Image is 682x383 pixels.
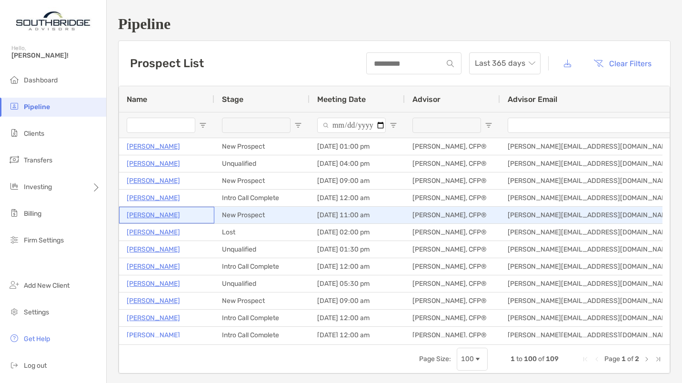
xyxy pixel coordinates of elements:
[9,101,20,112] img: pipeline icon
[310,190,405,206] div: [DATE] 12:00 am
[214,172,310,189] div: New Prospect
[419,355,451,363] div: Page Size:
[310,310,405,326] div: [DATE] 12:00 am
[405,207,500,223] div: [PERSON_NAME], CFP®
[475,53,535,74] span: Last 365 days
[457,348,488,371] div: Page Size
[405,310,500,326] div: [PERSON_NAME], CFP®
[127,209,180,221] p: [PERSON_NAME]
[405,190,500,206] div: [PERSON_NAME], CFP®
[127,158,180,170] a: [PERSON_NAME]
[24,282,70,290] span: Add New Client
[405,292,500,309] div: [PERSON_NAME], CFP®
[214,155,310,172] div: Unqualified
[310,258,405,275] div: [DATE] 12:00 am
[538,355,544,363] span: of
[9,127,20,139] img: clients icon
[214,138,310,155] div: New Prospect
[516,355,522,363] span: to
[24,130,44,138] span: Clients
[127,278,180,290] a: [PERSON_NAME]
[24,210,41,218] span: Billing
[9,359,20,371] img: logout icon
[127,192,180,204] a: [PERSON_NAME]
[604,355,620,363] span: Page
[127,226,180,238] p: [PERSON_NAME]
[511,355,515,363] span: 1
[24,183,52,191] span: Investing
[390,121,397,129] button: Open Filter Menu
[11,4,95,38] img: Zoe Logo
[9,207,20,219] img: billing icon
[593,355,601,363] div: Previous Page
[586,53,659,74] button: Clear Filters
[118,15,671,33] h1: Pipeline
[127,261,180,272] a: [PERSON_NAME]
[127,243,180,255] a: [PERSON_NAME]
[127,175,180,187] a: [PERSON_NAME]
[405,224,500,241] div: [PERSON_NAME], CFP®
[127,329,180,341] a: [PERSON_NAME]
[214,292,310,309] div: New Prospect
[214,241,310,258] div: Unqualified
[127,295,180,307] a: [PERSON_NAME]
[127,95,147,104] span: Name
[294,121,302,129] button: Open Filter Menu
[412,95,441,104] span: Advisor
[582,355,589,363] div: First Page
[214,190,310,206] div: Intro Call Complete
[310,207,405,223] div: [DATE] 11:00 am
[11,51,100,60] span: [PERSON_NAME]!
[24,76,58,84] span: Dashboard
[317,118,386,133] input: Meeting Date Filter Input
[447,60,454,67] img: input icon
[643,355,651,363] div: Next Page
[310,155,405,172] div: [DATE] 04:00 pm
[24,236,64,244] span: Firm Settings
[9,181,20,192] img: investing icon
[635,355,639,363] span: 2
[24,362,47,370] span: Log out
[310,275,405,292] div: [DATE] 05:30 pm
[524,355,537,363] span: 100
[214,207,310,223] div: New Prospect
[405,241,500,258] div: [PERSON_NAME], CFP®
[127,141,180,152] a: [PERSON_NAME]
[24,335,50,343] span: Get Help
[622,355,626,363] span: 1
[654,355,662,363] div: Last Page
[130,57,204,70] h3: Prospect List
[317,95,366,104] span: Meeting Date
[214,275,310,292] div: Unqualified
[405,258,500,275] div: [PERSON_NAME], CFP®
[310,138,405,155] div: [DATE] 01:00 pm
[310,241,405,258] div: [DATE] 01:30 pm
[405,327,500,343] div: [PERSON_NAME], CFP®
[199,121,207,129] button: Open Filter Menu
[461,355,474,363] div: 100
[9,306,20,317] img: settings icon
[214,327,310,343] div: Intro Call Complete
[214,224,310,241] div: Lost
[127,312,180,324] a: [PERSON_NAME]
[9,279,20,291] img: add_new_client icon
[222,95,243,104] span: Stage
[214,310,310,326] div: Intro Call Complete
[546,355,559,363] span: 109
[310,292,405,309] div: [DATE] 09:00 am
[310,327,405,343] div: [DATE] 12:00 am
[127,118,195,133] input: Name Filter Input
[508,95,557,104] span: Advisor Email
[9,154,20,165] img: transfers icon
[9,234,20,245] img: firm-settings icon
[214,258,310,275] div: Intro Call Complete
